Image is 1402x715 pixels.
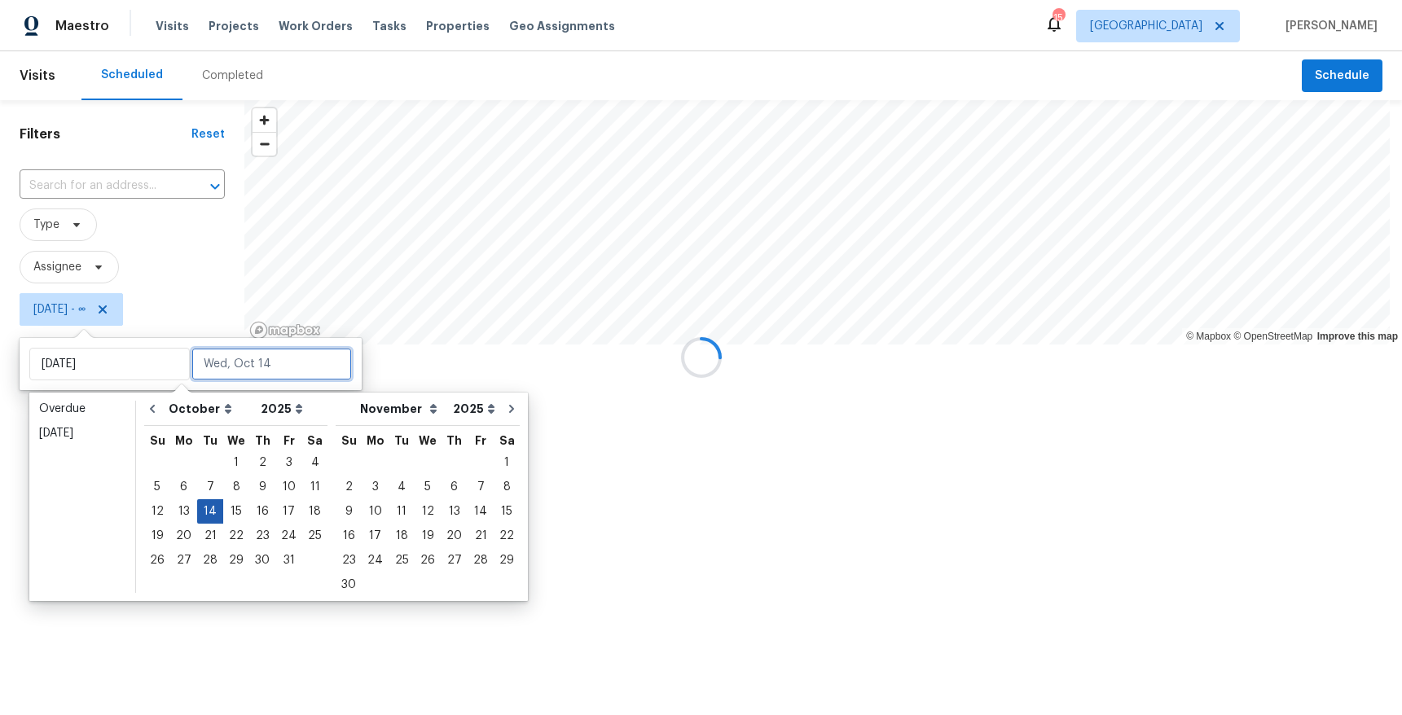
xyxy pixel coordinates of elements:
[223,524,249,548] div: Wed Oct 22 2025
[170,499,197,524] div: Mon Oct 13 2025
[249,524,275,547] div: 23
[253,132,276,156] button: Zoom out
[362,549,389,572] div: 24
[494,451,520,474] div: 1
[415,499,441,524] div: Wed Nov 12 2025
[494,499,520,524] div: Sat Nov 15 2025
[336,572,362,597] div: Sun Nov 30 2025
[494,475,520,499] div: Sat Nov 08 2025
[33,397,131,592] ul: Date picker shortcuts
[389,499,415,524] div: Tue Nov 11 2025
[441,475,468,499] div: Thu Nov 06 2025
[29,348,190,380] input: Start date
[223,499,249,524] div: Wed Oct 15 2025
[494,549,520,572] div: 29
[170,475,197,499] div: Mon Oct 06 2025
[302,476,327,498] div: 11
[336,573,362,596] div: 30
[275,500,302,523] div: 17
[441,500,468,523] div: 13
[415,524,441,548] div: Wed Nov 19 2025
[223,476,249,498] div: 8
[302,524,327,548] div: Sat Oct 25 2025
[468,548,494,572] div: Fri Nov 28 2025
[275,524,302,548] div: Fri Oct 24 2025
[415,549,441,572] div: 26
[275,451,302,474] div: 3
[197,475,223,499] div: Tue Oct 07 2025
[302,475,327,499] div: Sat Oct 11 2025
[415,500,441,523] div: 12
[1186,331,1231,342] a: Mapbox
[389,475,415,499] div: Tue Nov 04 2025
[144,499,170,524] div: Sun Oct 12 2025
[275,524,302,547] div: 24
[1317,331,1398,342] a: Improve this map
[494,450,520,475] div: Sat Nov 01 2025
[223,451,249,474] div: 1
[144,475,170,499] div: Sun Oct 05 2025
[468,524,494,548] div: Fri Nov 21 2025
[499,393,524,425] button: Go to next month
[1233,331,1312,342] a: OpenStreetMap
[336,548,362,572] div: Sun Nov 23 2025
[253,108,276,132] button: Zoom in
[275,450,302,475] div: Fri Oct 03 2025
[449,397,499,421] select: Year
[223,450,249,475] div: Wed Oct 01 2025
[336,475,362,499] div: Sun Nov 02 2025
[275,548,302,572] div: Fri Oct 31 2025
[249,524,275,548] div: Thu Oct 23 2025
[468,475,494,499] div: Fri Nov 07 2025
[170,524,197,547] div: 20
[415,475,441,499] div: Wed Nov 05 2025
[197,476,223,498] div: 7
[39,425,125,441] div: [DATE]
[362,499,389,524] div: Mon Nov 10 2025
[150,435,165,446] abbr: Sunday
[144,548,170,572] div: Sun Oct 26 2025
[362,524,389,548] div: Mon Nov 17 2025
[275,476,302,498] div: 10
[144,549,170,572] div: 26
[249,549,275,572] div: 30
[336,476,362,498] div: 2
[302,450,327,475] div: Sat Oct 04 2025
[170,548,197,572] div: Mon Oct 27 2025
[336,524,362,547] div: 16
[441,549,468,572] div: 27
[468,500,494,523] div: 14
[302,499,327,524] div: Sat Oct 18 2025
[394,435,409,446] abbr: Tuesday
[255,435,270,446] abbr: Thursday
[275,549,302,572] div: 31
[441,524,468,548] div: Thu Nov 20 2025
[283,435,295,446] abbr: Friday
[165,397,257,421] select: Month
[415,548,441,572] div: Wed Nov 26 2025
[362,524,389,547] div: 17
[468,476,494,498] div: 7
[223,548,249,572] div: Wed Oct 29 2025
[275,499,302,524] div: Fri Oct 17 2025
[441,524,468,547] div: 20
[249,500,275,523] div: 16
[494,548,520,572] div: Sat Nov 29 2025
[302,451,327,474] div: 4
[223,524,249,547] div: 22
[144,476,170,498] div: 5
[389,476,415,498] div: 4
[197,500,223,523] div: 14
[336,549,362,572] div: 23
[170,500,197,523] div: 13
[144,500,170,523] div: 12
[341,435,357,446] abbr: Sunday
[197,524,223,548] div: Tue Oct 21 2025
[170,476,197,498] div: 6
[223,475,249,499] div: Wed Oct 08 2025
[468,549,494,572] div: 28
[175,435,193,446] abbr: Monday
[367,435,385,446] abbr: Monday
[144,524,170,547] div: 19
[144,524,170,548] div: Sun Oct 19 2025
